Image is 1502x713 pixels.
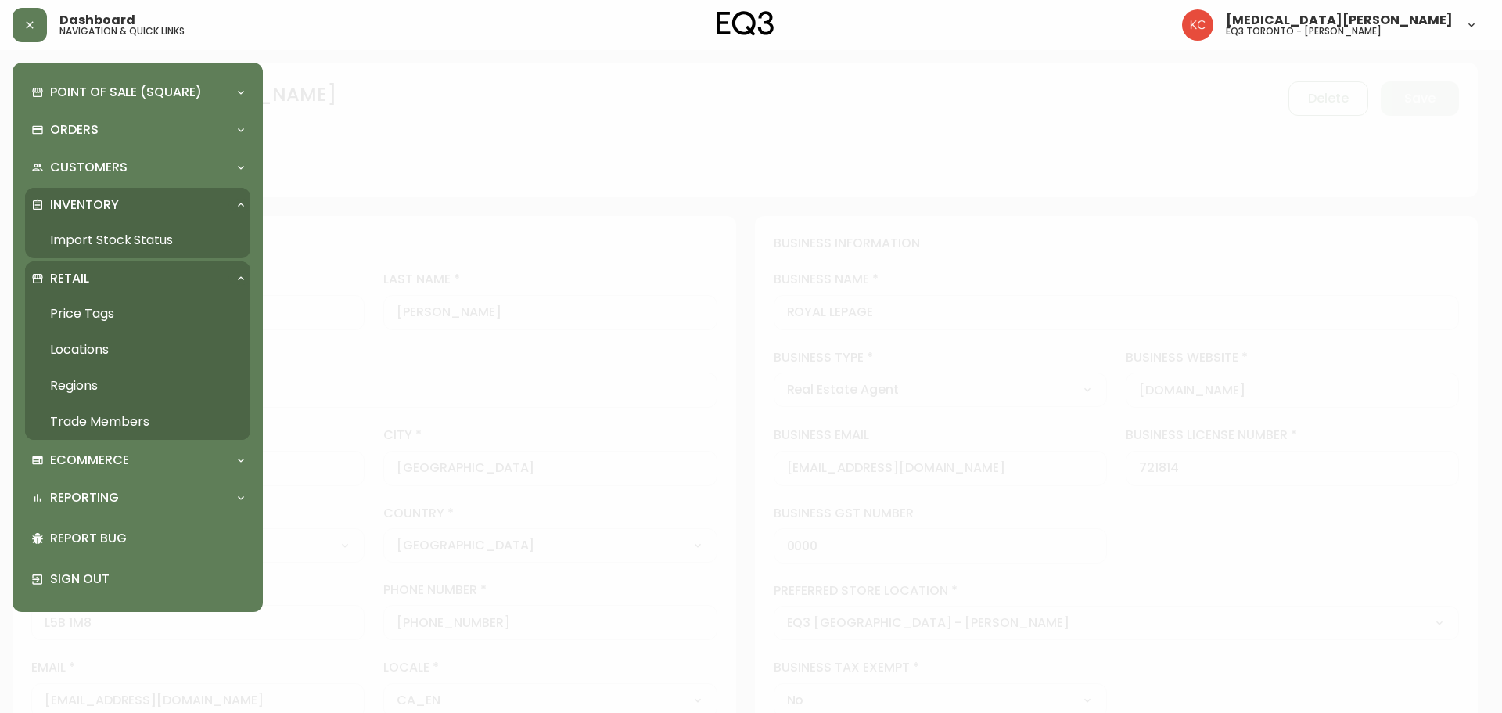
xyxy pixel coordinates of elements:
[25,332,250,368] a: Locations
[25,481,250,515] div: Reporting
[25,75,250,110] div: Point of Sale (Square)
[25,261,250,296] div: Retail
[50,84,202,101] p: Point of Sale (Square)
[25,188,250,222] div: Inventory
[1226,14,1453,27] span: [MEDICAL_DATA][PERSON_NAME]
[59,14,135,27] span: Dashboard
[25,518,250,559] div: Report Bug
[50,452,129,469] p: Ecommerce
[25,368,250,404] a: Regions
[50,270,89,287] p: Retail
[50,196,119,214] p: Inventory
[50,571,244,588] p: Sign Out
[50,121,99,139] p: Orders
[25,150,250,185] div: Customers
[25,443,250,477] div: Ecommerce
[25,113,250,147] div: Orders
[59,27,185,36] h5: navigation & quick links
[25,222,250,258] a: Import Stock Status
[1226,27,1382,36] h5: eq3 toronto - [PERSON_NAME]
[25,559,250,600] div: Sign Out
[50,489,119,506] p: Reporting
[25,404,250,440] a: Trade Members
[50,530,244,547] p: Report Bug
[717,11,774,36] img: logo
[1182,9,1213,41] img: 6487344ffbf0e7f3b216948508909409
[50,159,128,176] p: Customers
[25,296,250,332] a: Price Tags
